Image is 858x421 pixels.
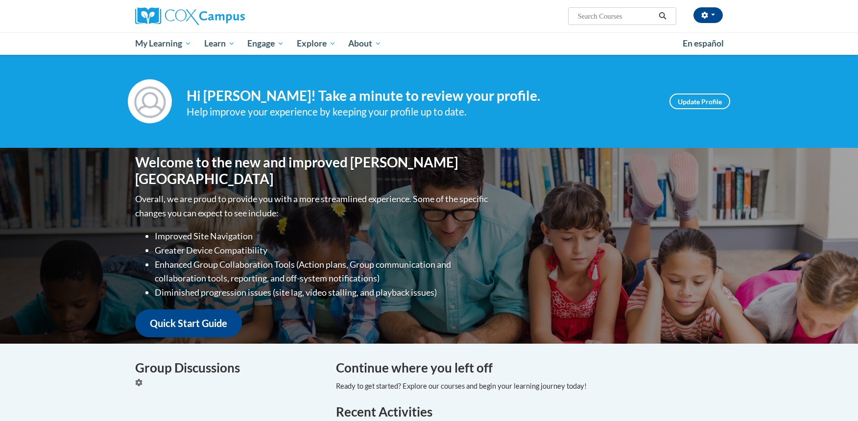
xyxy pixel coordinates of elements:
[135,192,490,220] p: Overall, we are proud to provide you with a more streamlined experience. Some of the specific cha...
[669,94,730,109] a: Update Profile
[297,38,336,49] span: Explore
[241,32,290,55] a: Engage
[135,7,245,25] img: Cox Campus
[135,309,242,337] a: Quick Start Guide
[342,32,388,55] a: About
[155,229,490,243] li: Improved Site Navigation
[693,7,723,23] button: Account Settings
[290,32,342,55] a: Explore
[120,32,738,55] div: Main menu
[187,88,655,104] h4: Hi [PERSON_NAME]! Take a minute to review your profile.
[198,32,241,55] a: Learn
[336,358,723,377] h4: Continue where you left off
[135,38,191,49] span: My Learning
[135,358,321,377] h4: Group Discussions
[155,285,490,300] li: Diminished progression issues (site lag, video stalling, and playback issues)
[247,38,284,49] span: Engage
[683,38,724,48] span: En español
[655,10,670,22] button: Search
[336,403,723,421] h1: Recent Activities
[204,38,235,49] span: Learn
[128,79,172,123] img: Profile Image
[155,243,490,257] li: Greater Device Compatibility
[155,257,490,286] li: Enhanced Group Collaboration Tools (Action plans, Group communication and collaboration tools, re...
[129,32,198,55] a: My Learning
[577,10,655,22] input: Search Courses
[676,33,730,54] a: En español
[348,38,381,49] span: About
[135,154,490,187] h1: Welcome to the new and improved [PERSON_NAME][GEOGRAPHIC_DATA]
[187,104,655,120] div: Help improve your experience by keeping your profile up to date.
[135,7,321,25] a: Cox Campus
